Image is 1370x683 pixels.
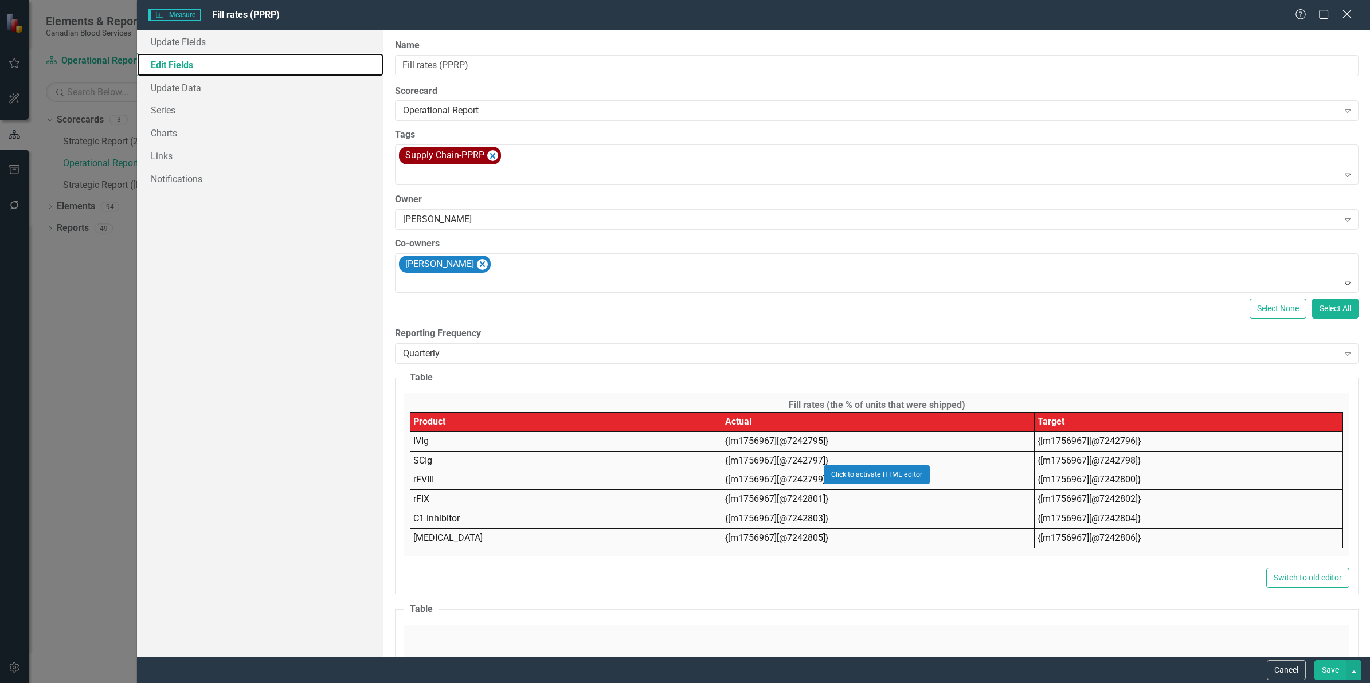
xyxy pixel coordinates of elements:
div: [PERSON_NAME] [403,213,1338,226]
div: [PERSON_NAME] [402,256,476,273]
label: Scorecard [395,85,1359,98]
span: Measure [148,9,201,21]
div: Remove [object Object] [487,150,498,161]
label: Owner [395,193,1359,206]
button: Select All [1312,299,1359,319]
a: Update Fields [137,30,383,53]
legend: Table [404,603,439,616]
a: Update Data [137,76,383,99]
a: Notifications [137,167,383,190]
button: Save [1314,660,1346,680]
button: Switch to old editor [1266,568,1349,588]
input: Measure Name [395,55,1359,76]
span: Supply Chain-PPRP [405,150,484,160]
a: Links [137,144,383,167]
div: Operational Report [403,104,1338,117]
div: Quarterly [403,347,1338,360]
div: Remove Keith Buchanan [477,259,488,270]
a: Series [137,99,383,121]
span: Fill rates (PPRP) [212,9,280,20]
button: Click to activate HTML editor [824,465,930,484]
label: Name [395,39,1359,52]
label: Co-owners [395,237,1359,250]
button: Cancel [1267,660,1306,680]
legend: Table [404,371,439,384]
label: Reporting Frequency [395,327,1359,340]
button: Select None [1250,299,1306,319]
a: Charts [137,121,383,144]
a: Edit Fields [137,53,383,76]
label: Tags [395,128,1359,142]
